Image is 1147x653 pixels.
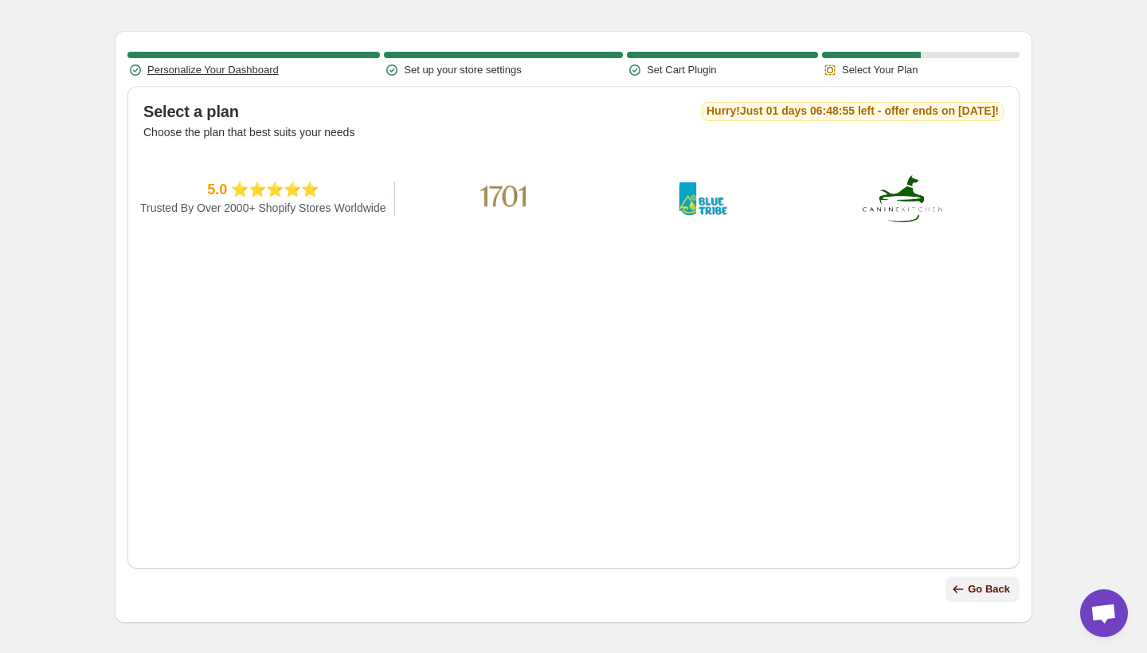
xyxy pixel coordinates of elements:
[679,182,727,215] img: any2
[945,577,1020,602] button: Go Back
[863,175,942,222] img: any2
[842,62,918,78] p: Select Your Plan
[1080,589,1128,637] div: Open chat
[702,102,1004,121] div: Hurry! Just left - offer ends on [DATE]!
[140,201,386,215] p: Trusted By Over 2000+ Shopify Stores Worldwide
[143,102,239,121] h1: Select a plan
[647,62,716,78] p: Set Cart Plugin
[968,581,1010,597] span: Go Back
[464,159,544,239] img: any2
[147,62,279,78] button: Personalize Your Dashboard
[140,182,386,197] p: 5.0 ⭐⭐⭐⭐⭐
[143,124,1004,140] p: Choose the plan that best suits your needs
[766,104,858,117] span: 01 days 06 : 48 : 55
[404,62,521,78] p: Set up your store settings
